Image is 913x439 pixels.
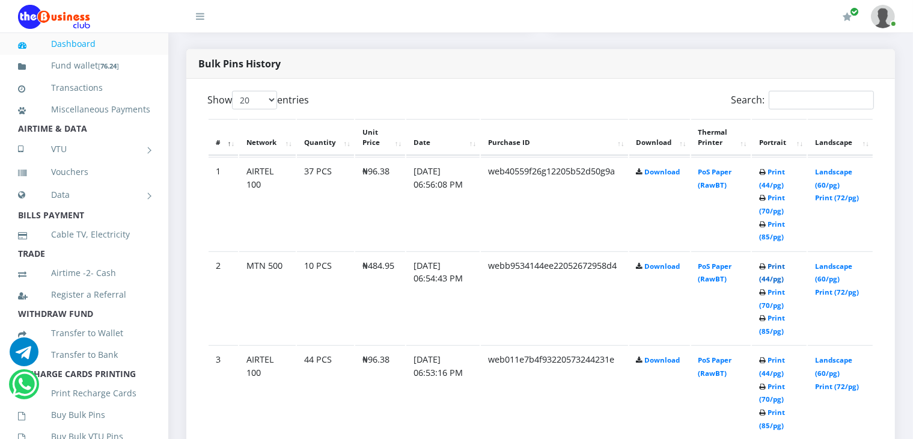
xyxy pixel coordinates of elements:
[12,379,37,399] a: Chat for support
[759,382,785,404] a: Print (70/pg)
[297,119,354,156] th: Quantity: activate to sort column ascending
[18,341,150,369] a: Transfer to Bank
[759,193,785,215] a: Print (70/pg)
[18,319,150,347] a: Transfer to Wallet
[18,379,150,407] a: Print Recharge Cards
[209,251,238,345] td: 2
[18,401,150,429] a: Buy Bulk Pins
[239,157,296,250] td: AIRTEL 100
[815,382,859,391] a: Print (72/pg)
[815,262,852,284] a: Landscape (60/pg)
[10,346,38,366] a: Chat for support
[18,259,150,287] a: Airtime -2- Cash
[850,7,859,16] span: Renew/Upgrade Subscription
[808,119,873,156] th: Landscape: activate to sort column ascending
[18,221,150,248] a: Cable TV, Electricity
[297,345,354,438] td: 44 PCS
[645,167,680,176] a: Download
[843,12,852,22] i: Renew/Upgrade Subscription
[239,119,296,156] th: Network: activate to sort column ascending
[481,345,628,438] td: web011e7b4f93220573244231e
[481,157,628,250] td: web40559f26g12205b52d50g9a
[481,119,628,156] th: Purchase ID: activate to sort column ascending
[481,251,628,345] td: webb9534144ee22052672958d4
[698,167,732,189] a: PoS Paper (RawBT)
[209,157,238,250] td: 1
[198,57,281,70] strong: Bulk Pins History
[18,158,150,186] a: Vouchers
[18,52,150,80] a: Fund wallet[76.24]
[207,91,309,109] label: Show entries
[100,61,117,70] b: 76.24
[98,61,119,70] small: [ ]
[18,281,150,309] a: Register a Referral
[698,262,732,284] a: PoS Paper (RawBT)
[18,74,150,102] a: Transactions
[297,157,354,250] td: 37 PCS
[731,91,874,109] label: Search:
[815,193,859,202] a: Print (72/pg)
[759,355,785,378] a: Print (44/pg)
[759,313,785,336] a: Print (85/pg)
[297,251,354,345] td: 10 PCS
[752,119,807,156] th: Portrait: activate to sort column ascending
[759,219,785,242] a: Print (85/pg)
[759,167,785,189] a: Print (44/pg)
[769,91,874,109] input: Search:
[645,355,680,364] a: Download
[18,134,150,164] a: VTU
[759,262,785,284] a: Print (44/pg)
[815,167,852,189] a: Landscape (60/pg)
[406,251,480,345] td: [DATE] 06:54:43 PM
[645,262,680,271] a: Download
[871,5,895,28] img: User
[239,251,296,345] td: MTN 500
[691,119,751,156] th: Thermal Printer: activate to sort column ascending
[406,157,480,250] td: [DATE] 06:56:08 PM
[815,355,852,378] a: Landscape (60/pg)
[698,355,732,378] a: PoS Paper (RawBT)
[355,251,405,345] td: ₦484.95
[629,119,690,156] th: Download: activate to sort column ascending
[406,119,480,156] th: Date: activate to sort column ascending
[759,408,785,430] a: Print (85/pg)
[815,287,859,296] a: Print (72/pg)
[759,287,785,310] a: Print (70/pg)
[355,119,405,156] th: Unit Price: activate to sort column ascending
[18,180,150,210] a: Data
[239,345,296,438] td: AIRTEL 100
[209,119,238,156] th: #: activate to sort column descending
[18,5,90,29] img: Logo
[18,96,150,123] a: Miscellaneous Payments
[355,345,405,438] td: ₦96.38
[209,345,238,438] td: 3
[232,91,277,109] select: Showentries
[18,30,150,58] a: Dashboard
[406,345,480,438] td: [DATE] 06:53:16 PM
[355,157,405,250] td: ₦96.38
